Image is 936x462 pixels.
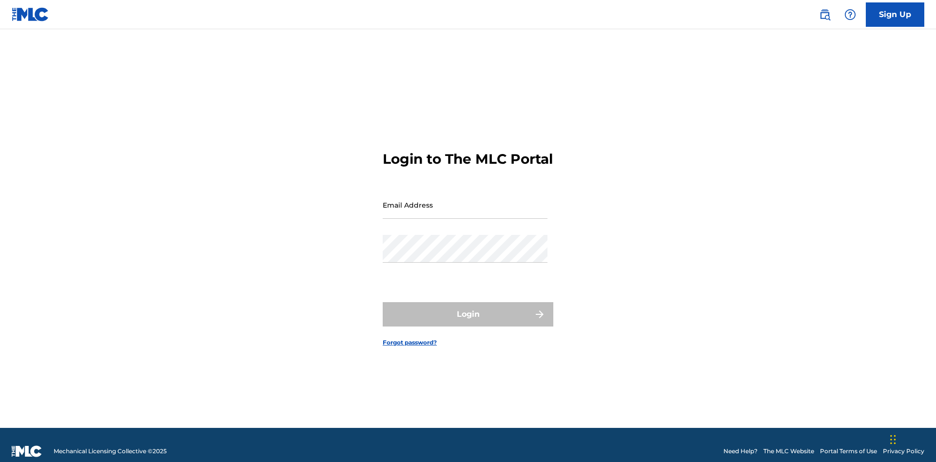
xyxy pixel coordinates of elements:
a: Portal Terms of Use [820,447,877,456]
a: Sign Up [866,2,924,27]
a: Need Help? [723,447,758,456]
div: Help [840,5,860,24]
a: Public Search [815,5,835,24]
img: help [844,9,856,20]
a: Privacy Policy [883,447,924,456]
a: The MLC Website [763,447,814,456]
iframe: Chat Widget [887,415,936,462]
a: Forgot password? [383,338,437,347]
img: logo [12,445,42,457]
img: search [819,9,831,20]
span: Mechanical Licensing Collective © 2025 [54,447,167,456]
img: MLC Logo [12,7,49,21]
h3: Login to The MLC Portal [383,151,553,168]
div: Drag [890,425,896,454]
